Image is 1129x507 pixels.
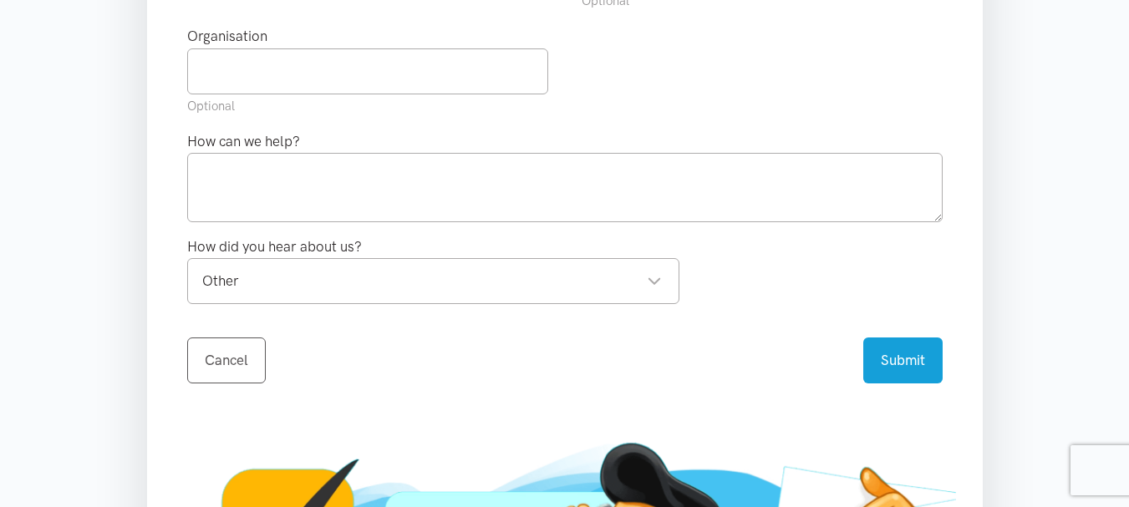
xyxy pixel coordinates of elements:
label: How did you hear about us? [187,236,362,258]
label: How can we help? [187,130,300,153]
label: Organisation [187,25,267,48]
div: Other [202,270,662,292]
a: Cancel [187,337,266,383]
button: Submit [863,337,943,383]
small: Optional [187,99,235,114]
